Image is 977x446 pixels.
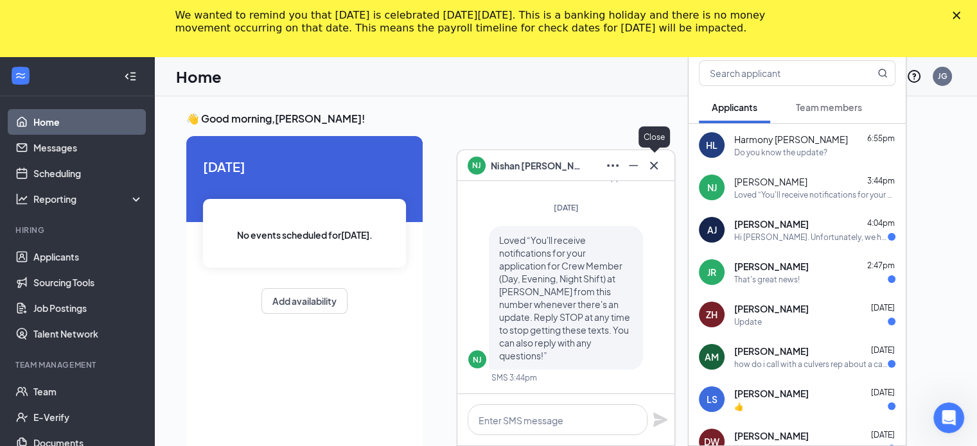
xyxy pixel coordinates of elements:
[14,69,27,82] svg: WorkstreamLogo
[933,402,964,433] iframe: Intercom live chat
[186,112,945,126] h3: 👋 Good morning, [PERSON_NAME] !
[734,232,888,243] div: Hi [PERSON_NAME]. Unfortunately, we had to reschedule your meeting with [PERSON_NAME] for Crew Me...
[877,68,888,78] svg: MagnifyingGlass
[906,69,922,84] svg: QuestionInfo
[33,295,143,321] a: Job Postings
[646,158,662,173] svg: Cross
[491,159,581,173] span: Nishan [PERSON_NAME]
[734,133,848,146] span: Harmony [PERSON_NAME]
[734,316,762,327] div: Update
[706,308,717,321] div: ZH
[871,303,895,313] span: [DATE]
[626,158,641,173] svg: Minimize
[33,109,143,135] a: Home
[644,155,664,176] button: Cross
[734,218,809,230] span: [PERSON_NAME]
[734,387,809,400] span: [PERSON_NAME]
[734,260,809,273] span: [PERSON_NAME]
[124,70,137,83] svg: Collapse
[871,345,895,355] span: [DATE]
[867,218,895,228] span: 4:04pm
[15,193,28,205] svg: Analysis
[33,321,143,347] a: Talent Network
[261,288,348,314] button: Add availability
[33,193,144,205] div: Reporting
[706,139,717,151] div: HL
[491,372,537,383] div: SMS 3:44pm
[734,359,888,370] div: how do i call with a culvers rep about a career at the place i just applied, also on the website ...
[176,65,222,87] h1: Home
[953,12,965,19] div: Close
[33,244,143,270] a: Applicants
[734,274,800,285] div: That's great news!
[700,61,852,85] input: Search applicant
[33,270,143,295] a: Sourcing Tools
[705,350,719,363] div: AM
[33,404,143,430] a: E-Verify
[871,388,895,397] span: [DATE]
[623,155,644,176] button: Minimize
[473,354,482,365] div: NJ
[712,101,757,113] span: Applicants
[867,261,895,270] span: 2:47pm
[734,175,807,188] span: [PERSON_NAME]
[499,234,630,361] span: Loved “You'll receive notifications for your application for Crew Member (Day, Evening, Night Shi...
[938,71,947,81] div: JG
[33,160,143,186] a: Scheduling
[707,181,717,194] div: NJ
[15,359,141,370] div: Team Management
[871,430,895,440] span: [DATE]
[175,9,782,35] div: We wanted to remind you that [DATE] is celebrated [DATE][DATE]. This is a banking holiday and the...
[605,158,621,173] svg: Ellipses
[638,126,670,148] div: Close
[707,266,716,279] div: JR
[734,147,827,158] div: Do you know the update?
[237,228,373,242] span: No events scheduled for [DATE] .
[707,393,717,406] div: LS
[603,155,623,176] button: Ellipses
[33,135,143,160] a: Messages
[796,101,862,113] span: Team members
[867,176,895,185] span: 3:44pm
[203,157,406,176] span: [DATE]
[734,302,809,315] span: [PERSON_NAME]
[734,429,809,442] span: [PERSON_NAME]
[33,379,143,404] a: Team
[734,189,895,200] div: Loved “You'll receive notifications for your application for Crew Member (Day, Evening, Night Shi...
[734,401,744,412] div: 👍
[653,412,668,427] svg: Plane
[707,223,717,236] div: AJ
[554,203,579,212] span: [DATE]
[867,133,895,143] span: 6:55pm
[734,345,809,357] span: [PERSON_NAME]
[15,225,141,236] div: Hiring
